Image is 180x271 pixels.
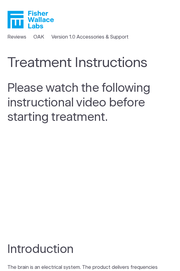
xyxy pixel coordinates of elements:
[7,55,149,71] h1: Treatment Instructions
[7,11,54,28] a: Fisher Wallace
[7,242,167,257] h2: Introduction
[51,33,129,41] a: Version 1.0 Accessories & Support
[33,33,44,41] a: OAK
[7,33,26,41] a: Reviews
[7,81,167,124] h2: Please watch the following instructional video before starting treatment.
[7,132,173,225] iframe: Instructional Video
